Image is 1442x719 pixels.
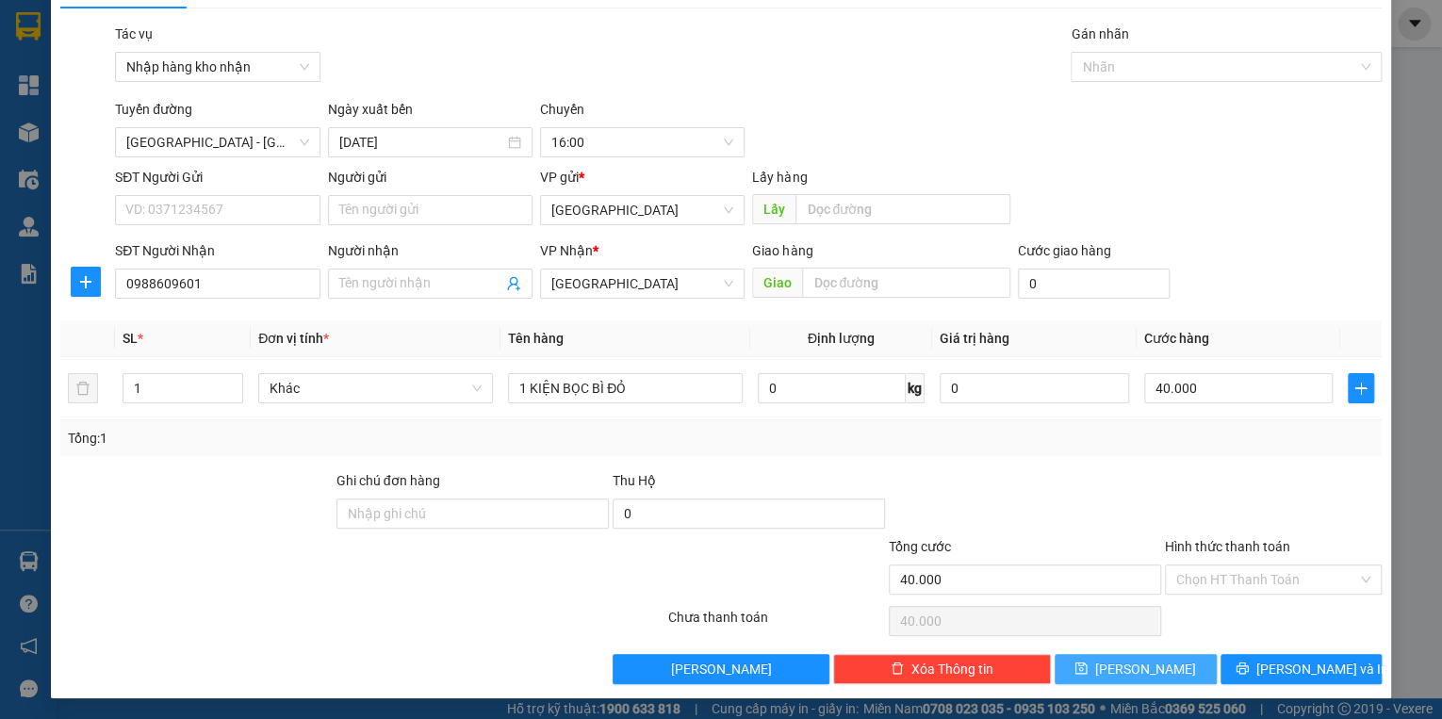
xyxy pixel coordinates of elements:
[1236,662,1249,677] span: printer
[1055,654,1217,684] button: save[PERSON_NAME]
[940,373,1129,403] input: 0
[126,128,308,156] span: Đà Nẵng - Bình Định (Hàng)
[336,498,609,529] input: Ghi chú đơn hàng
[68,428,558,449] div: Tổng: 1
[258,331,329,346] span: Đơn vị tính
[1256,659,1388,679] span: [PERSON_NAME] và In
[752,170,807,185] span: Lấy hàng
[795,194,1010,224] input: Dọc đường
[752,268,802,298] span: Giao
[540,167,745,188] div: VP gửi
[1071,26,1128,41] label: Gán nhãn
[1144,331,1209,346] span: Cước hàng
[115,26,153,41] label: Tác vụ
[123,331,138,346] span: SL
[551,128,733,156] span: 16:00
[339,132,504,153] input: 12/10/2025
[270,374,482,402] span: Khác
[808,331,875,346] span: Định lượng
[115,240,320,261] div: SĐT Người Nhận
[1095,659,1196,679] span: [PERSON_NAME]
[1018,243,1111,258] label: Cước giao hàng
[328,99,533,127] div: Ngày xuất bến
[508,331,564,346] span: Tên hàng
[906,373,925,403] span: kg
[1074,662,1088,677] span: save
[126,53,308,81] span: Nhập hàng kho nhận
[891,662,904,677] span: delete
[752,194,795,224] span: Lấy
[68,373,98,403] button: delete
[506,276,521,291] span: user-add
[71,267,101,297] button: plus
[752,243,812,258] span: Giao hàng
[613,473,656,488] span: Thu Hộ
[1349,381,1373,396] span: plus
[1221,654,1383,684] button: printer[PERSON_NAME] và In
[508,373,743,403] input: VD: Bàn, Ghế
[889,539,951,554] span: Tổng cước
[115,167,320,188] div: SĐT Người Gửi
[940,331,1009,346] span: Giá trị hàng
[540,243,593,258] span: VP Nhận
[613,654,829,684] button: [PERSON_NAME]
[1018,269,1170,299] input: Cước giao hàng
[1348,373,1374,403] button: plus
[911,659,993,679] span: Xóa Thông tin
[328,240,533,261] div: Người nhận
[72,274,100,289] span: plus
[802,268,1010,298] input: Dọc đường
[1165,539,1290,554] label: Hình thức thanh toán
[671,659,772,679] span: [PERSON_NAME]
[665,607,886,640] div: Chưa thanh toán
[328,167,533,188] div: Người gửi
[336,473,440,488] label: Ghi chú đơn hàng
[551,270,733,298] span: Bình Định
[551,196,733,224] span: Đà Nẵng
[833,654,1050,684] button: deleteXóa Thông tin
[115,99,320,127] div: Tuyến đường
[540,99,745,127] div: Chuyến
